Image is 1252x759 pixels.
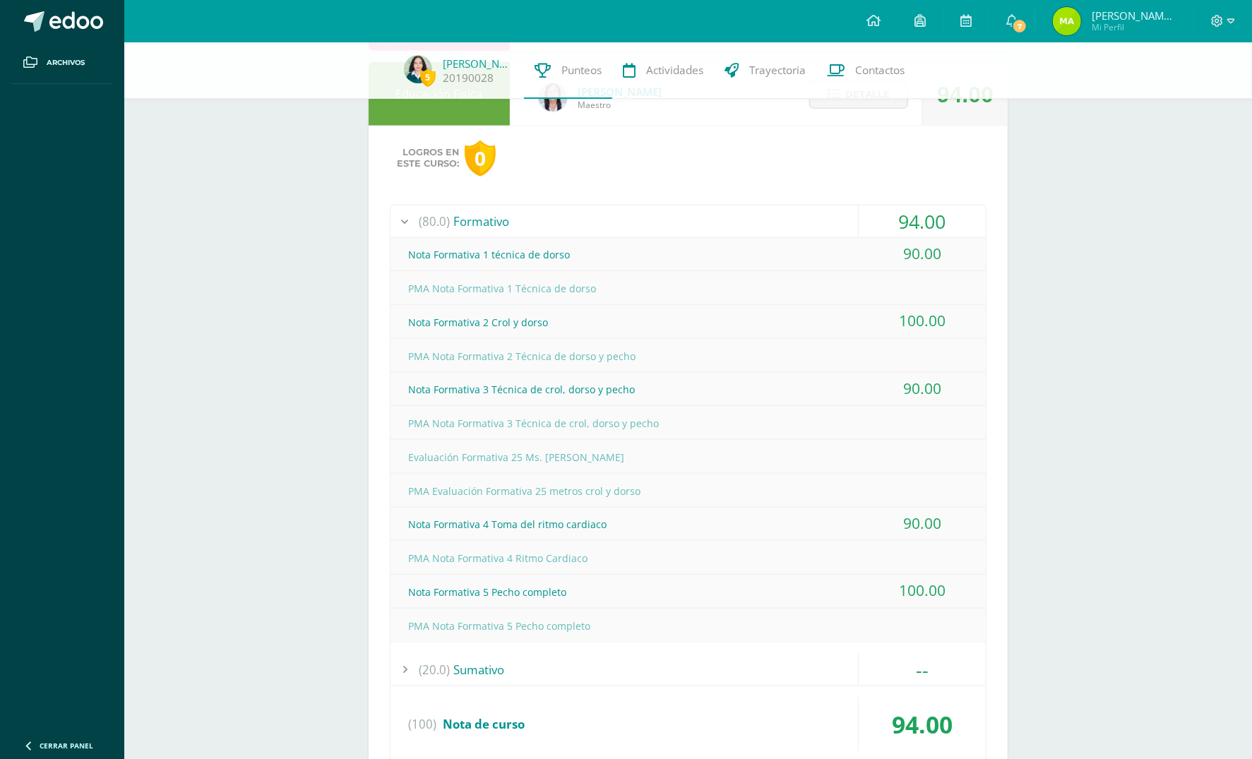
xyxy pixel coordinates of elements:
div: Nota Formativa 4 Toma del ritmo cardiaco [390,508,986,540]
div: 90.00 [859,508,986,539]
div: PMA Nota Formativa 2 Técnica de dorso y pecho [390,340,986,372]
a: Archivos [11,42,113,84]
span: Punteos [561,63,602,78]
span: Archivos [47,57,85,68]
span: Cerrar panel [40,741,93,751]
span: (100) [408,698,436,751]
span: Maestro [578,99,662,111]
span: (80.0) [419,205,450,237]
div: 0 [465,141,496,177]
div: 94.00 [859,205,986,237]
span: Trayectoria [749,63,806,78]
a: Contactos [816,42,915,99]
img: 8ec329a60c93d912ff31db991fcd35ce.png [404,55,432,83]
div: Evaluación Formativa 25 Ms. [PERSON_NAME] [390,441,986,473]
span: Mi Perfil [1092,21,1176,33]
div: 100.00 [859,305,986,337]
div: Nota Formativa 3 Técnica de crol, dorso y pecho [390,373,986,405]
span: [PERSON_NAME] [PERSON_NAME] [1092,8,1176,23]
span: Logros en este curso: [397,147,459,169]
div: Sumativo [390,654,986,686]
div: Nota Formativa 5 Pecho completo [390,576,986,608]
div: 90.00 [859,373,986,405]
div: -- [859,654,986,686]
span: (20.0) [419,654,450,686]
div: PMA Evaluación Formativa 25 metros crol y dorso [390,475,986,507]
div: PMA Nota Formativa 3 Técnica de crol, dorso y pecho [390,407,986,439]
div: PMA Nota Formativa 4 Ritmo Cardiaco [390,542,986,574]
span: 7 [1012,18,1027,34]
div: 94.00 [859,698,986,751]
span: Contactos [855,63,905,78]
a: Punteos [524,42,612,99]
a: 20190028 [443,71,494,85]
div: 90.00 [859,238,986,270]
div: Nota Formativa 1 técnica de dorso [390,239,986,270]
a: Trayectoria [714,42,816,99]
div: Formativo [390,205,986,237]
div: Nota Formativa 2 Crol y dorso [390,306,986,338]
div: PMA Nota Formativa 1 Técnica de dorso [390,273,986,304]
div: 100.00 [859,575,986,606]
img: 3bd36b046ae57517a132c7b6c830657d.png [1053,7,1081,35]
div: PMA Nota Formativa 5 Pecho completo [390,610,986,642]
a: [PERSON_NAME] [443,56,513,71]
span: 5 [420,68,436,86]
span: Nota de curso [443,716,525,732]
span: Actividades [646,63,703,78]
a: Actividades [612,42,714,99]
